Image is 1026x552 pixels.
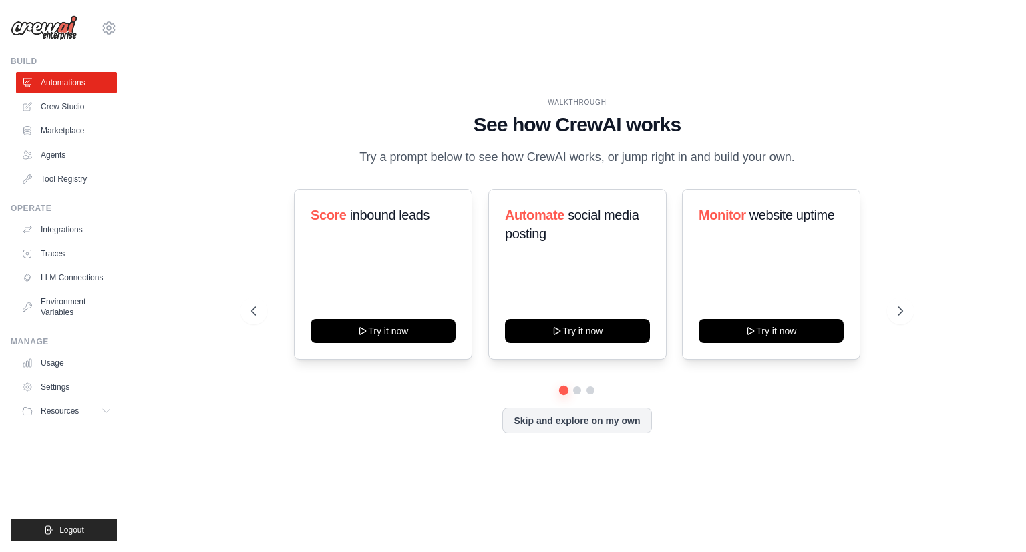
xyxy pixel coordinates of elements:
a: Usage [16,352,117,374]
a: Crew Studio [16,96,117,117]
a: LLM Connections [16,267,117,288]
span: Logout [59,525,84,535]
a: Integrations [16,219,117,240]
button: Resources [16,400,117,422]
button: Logout [11,519,117,541]
div: Operate [11,203,117,214]
button: Try it now [311,319,456,343]
span: website uptime [749,208,835,222]
span: Resources [41,406,79,417]
div: WALKTHROUGH [251,97,903,107]
span: Monitor [699,208,746,222]
p: Try a prompt below to see how CrewAI works, or jump right in and build your own. [353,148,802,167]
button: Try it now [505,319,650,343]
iframe: Chat Widget [959,488,1026,552]
img: Logo [11,15,77,41]
div: Build [11,56,117,67]
button: Skip and explore on my own [502,408,651,433]
a: Environment Variables [16,291,117,323]
a: Agents [16,144,117,166]
span: Score [311,208,347,222]
span: social media posting [505,208,639,241]
h1: See how CrewAI works [251,113,903,137]
a: Settings [16,376,117,398]
a: Marketplace [16,120,117,142]
a: Traces [16,243,117,264]
a: Automations [16,72,117,93]
span: inbound leads [350,208,430,222]
a: Tool Registry [16,168,117,190]
button: Try it now [699,319,844,343]
span: Automate [505,208,564,222]
div: Manage [11,336,117,347]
